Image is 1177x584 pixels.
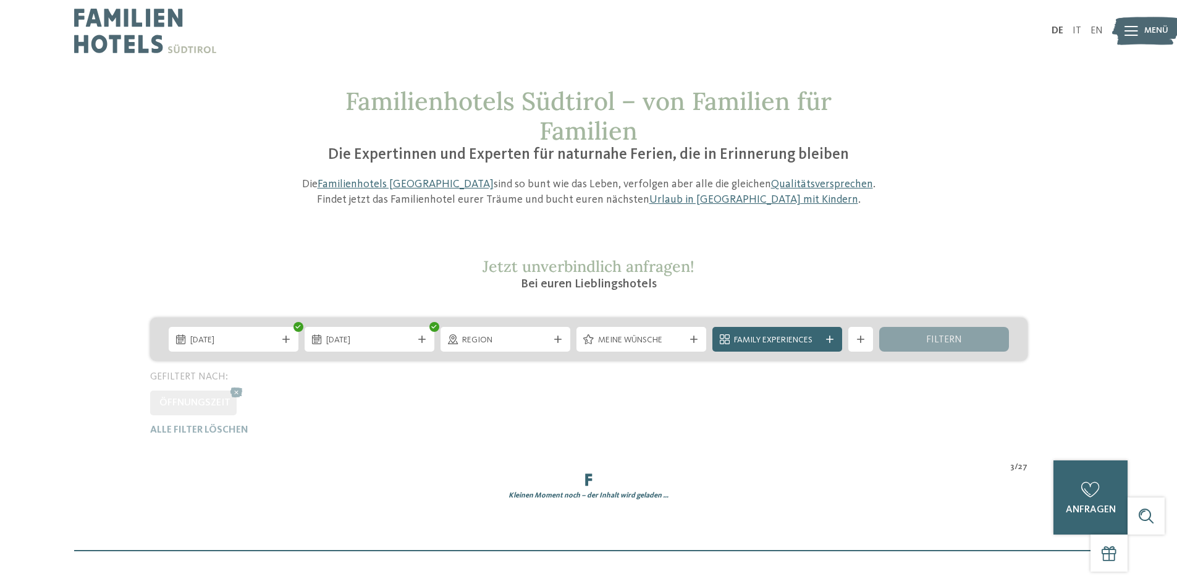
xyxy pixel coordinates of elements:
span: [DATE] [190,334,277,347]
span: Menü [1144,25,1168,37]
span: Familienhotels Südtirol – von Familien für Familien [345,85,832,146]
a: Urlaub in [GEOGRAPHIC_DATA] mit Kindern [649,194,858,205]
a: anfragen [1053,460,1128,535]
a: EN [1091,26,1103,36]
span: Region [462,334,549,347]
span: [DATE] [326,334,413,347]
span: Jetzt unverbindlich anfragen! [483,256,694,276]
span: / [1015,461,1018,473]
a: IT [1073,26,1081,36]
span: Bei euren Lieblingshotels [521,278,657,290]
span: Meine Wünsche [598,334,685,347]
span: Die Expertinnen und Experten für naturnahe Ferien, die in Erinnerung bleiben [328,147,849,163]
div: Kleinen Moment noch – der Inhalt wird geladen … [141,491,1037,501]
span: 3 [1010,461,1015,473]
span: 27 [1018,461,1027,473]
span: Family Experiences [734,334,821,347]
a: DE [1052,26,1063,36]
a: Familienhotels [GEOGRAPHIC_DATA] [318,179,494,190]
a: Qualitätsversprechen [771,179,873,190]
p: Die sind so bunt wie das Leben, verfolgen aber alle die gleichen . Findet jetzt das Familienhotel... [295,177,882,208]
span: anfragen [1066,505,1116,515]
